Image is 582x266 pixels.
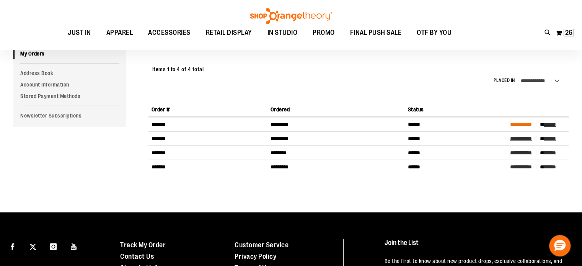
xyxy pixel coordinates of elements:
[13,67,126,79] a: Address Book
[120,253,154,260] a: Contact Us
[26,239,40,253] a: Visit our X page
[67,239,81,253] a: Visit our Youtube page
[267,103,405,117] th: Ordered
[68,24,91,41] span: JUST IN
[152,66,204,72] span: Items 1 to 4 of 4 total
[235,241,289,249] a: Customer Service
[13,48,126,59] a: My Orders
[106,24,133,41] span: APPAREL
[13,79,126,90] a: Account Information
[305,24,342,42] a: PROMO
[198,24,260,42] a: RETAIL DISPLAY
[409,24,459,42] a: OTF BY YOU
[350,24,402,41] span: FINAL PUSH SALE
[342,24,409,42] a: FINAL PUSH SALE
[6,239,19,253] a: Visit our Facebook page
[267,24,298,41] span: IN STUDIO
[417,24,452,41] span: OTF BY YOU
[148,24,191,41] span: ACCESSORIES
[494,77,515,84] label: Placed in
[565,29,572,36] span: 26
[313,24,335,41] span: PROMO
[13,90,126,102] a: Stored Payment Methods
[549,235,571,256] button: Hello, have a question? Let’s chat.
[47,239,60,253] a: Visit our Instagram page
[206,24,252,41] span: RETAIL DISPLAY
[249,8,333,24] img: Shop Orangetheory
[260,24,305,42] a: IN STUDIO
[13,110,126,121] a: Newsletter Subscriptions
[385,239,567,253] h4: Join the List
[60,24,99,42] a: JUST IN
[140,24,198,42] a: ACCESSORIES
[235,253,276,260] a: Privacy Policy
[148,103,267,117] th: Order #
[120,241,166,249] a: Track My Order
[29,243,36,250] img: Twitter
[99,24,141,42] a: APPAREL
[405,103,507,117] th: Status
